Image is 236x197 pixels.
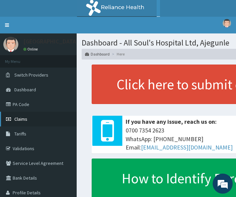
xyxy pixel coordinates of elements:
[141,143,233,151] a: [EMAIL_ADDRESS][DOMAIN_NAME]
[126,118,217,125] b: If you have any issue, reach us on:
[85,51,110,57] a: Dashboard
[14,72,48,78] span: Switch Providers
[110,51,125,57] li: Here
[23,38,78,44] p: [GEOGRAPHIC_DATA]
[23,47,39,52] a: Online
[223,19,231,27] img: User Image
[14,131,26,137] span: Tariffs
[14,116,27,122] span: Claims
[14,87,36,93] span: Dashboard
[3,37,18,52] img: User Image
